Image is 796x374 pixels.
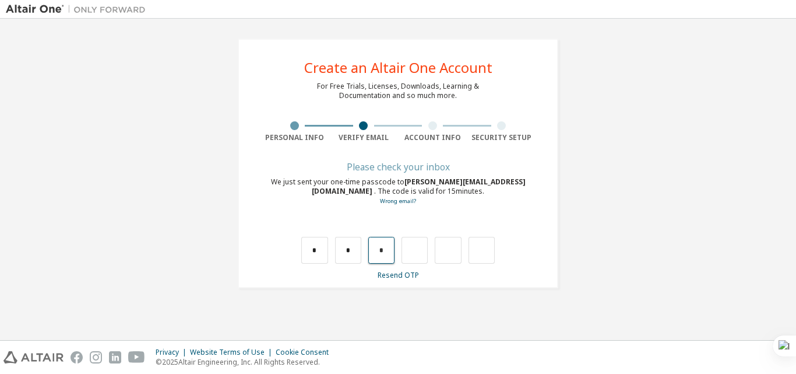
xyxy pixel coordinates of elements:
span: [PERSON_NAME][EMAIL_ADDRESS][DOMAIN_NAME] [312,177,526,196]
div: Cookie Consent [276,348,336,357]
div: Create an Altair One Account [304,61,492,75]
img: youtube.svg [128,351,145,363]
div: Verify Email [329,133,399,142]
img: linkedin.svg [109,351,121,363]
div: Security Setup [467,133,537,142]
div: Personal Info [260,133,329,142]
div: Please check your inbox [260,163,536,170]
img: facebook.svg [71,351,83,363]
div: Account Info [398,133,467,142]
a: Resend OTP [378,270,419,280]
a: Go back to the registration form [380,197,416,205]
p: © 2025 Altair Engineering, Inc. All Rights Reserved. [156,357,336,367]
img: instagram.svg [90,351,102,363]
div: Website Terms of Use [190,348,276,357]
img: Altair One [6,4,152,15]
div: For Free Trials, Licenses, Downloads, Learning & Documentation and so much more. [317,82,479,100]
div: We just sent your one-time passcode to . The code is valid for 15 minutes. [260,177,536,206]
img: altair_logo.svg [3,351,64,363]
div: Privacy [156,348,190,357]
